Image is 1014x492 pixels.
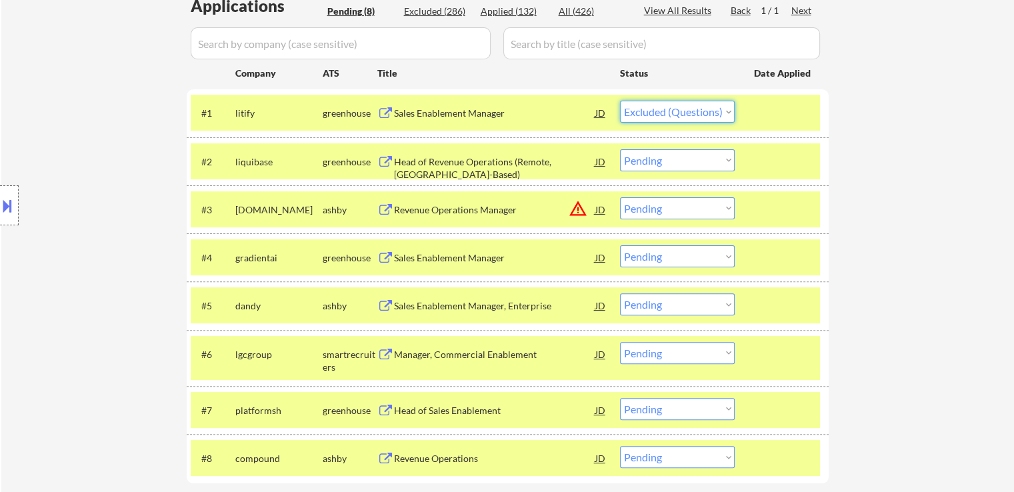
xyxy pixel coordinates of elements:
div: JD [594,446,607,470]
div: JD [594,398,607,422]
div: All (426) [559,5,625,18]
input: Search by title (case sensitive) [503,27,820,59]
div: dandy [235,299,323,313]
div: Revenue Operations [394,452,595,465]
div: #6 [201,348,225,361]
button: warning_amber [569,199,587,218]
div: greenhouse [323,251,377,265]
div: platformsh [235,404,323,417]
div: Title [377,67,607,80]
div: Pending (8) [327,5,394,18]
div: 1 / 1 [761,4,791,17]
div: ashby [323,299,377,313]
div: gradientai [235,251,323,265]
div: greenhouse [323,404,377,417]
div: Head of Revenue Operations (Remote, [GEOGRAPHIC_DATA]-Based) [394,155,595,181]
div: JD [594,293,607,317]
div: liquibase [235,155,323,169]
div: #7 [201,404,225,417]
div: Sales Enablement Manager [394,107,595,120]
div: JD [594,197,607,221]
div: JD [594,342,607,366]
div: JD [594,245,607,269]
div: Manager, Commercial Enablement [394,348,595,361]
div: Applied (132) [481,5,547,18]
div: Sales Enablement Manager, Enterprise [394,299,595,313]
input: Search by company (case sensitive) [191,27,491,59]
div: Company [235,67,323,80]
div: JD [594,149,607,173]
div: Status [620,61,735,85]
div: Head of Sales Enablement [394,404,595,417]
div: Date Applied [754,67,813,80]
div: Next [791,4,813,17]
div: [DOMAIN_NAME] [235,203,323,217]
div: smartrecruiters [323,348,377,374]
div: Excluded (286) [404,5,471,18]
div: compound [235,452,323,465]
div: ATS [323,67,377,80]
div: Revenue Operations Manager [394,203,595,217]
div: JD [594,101,607,125]
div: Sales Enablement Manager [394,251,595,265]
div: #8 [201,452,225,465]
div: ashby [323,203,377,217]
div: Back [731,4,752,17]
div: lgcgroup [235,348,323,361]
div: greenhouse [323,107,377,120]
div: greenhouse [323,155,377,169]
div: View All Results [644,4,715,17]
div: ashby [323,452,377,465]
div: litify [235,107,323,120]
